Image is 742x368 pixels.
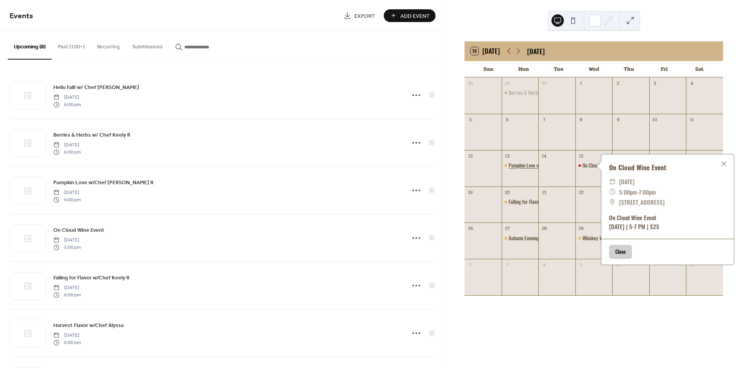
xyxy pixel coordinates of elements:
[354,12,375,20] span: Export
[504,116,511,123] div: 6
[52,31,91,59] button: Past (100+)
[652,152,658,159] div: 17
[575,162,613,169] div: On Cloud Wine Event
[652,262,658,268] div: 7
[467,152,474,159] div: 12
[53,196,81,203] span: 6:00 pm
[53,332,81,339] span: [DATE]
[541,152,548,159] div: 14
[10,9,33,24] span: Events
[509,162,587,169] div: Pumpkin Love w/Chef [PERSON_NAME] R
[615,262,621,268] div: 6
[53,237,81,244] span: [DATE]
[541,116,548,123] div: 7
[468,45,503,57] button: 19[DATE]
[541,189,548,195] div: 21
[609,187,616,197] div: ​
[578,116,584,123] div: 8
[541,61,576,77] div: Tue
[652,116,658,123] div: 10
[467,116,474,123] div: 5
[509,198,572,205] div: Falling for Flavor w/Chef Keely R
[619,187,637,197] span: 5:00pm
[53,142,81,149] span: [DATE]
[504,80,511,86] div: 29
[467,80,474,86] div: 28
[601,162,734,172] div: On Cloud Wine Event
[53,274,129,282] span: Falling for Flavor w/Chef Keely R
[541,262,548,268] div: 4
[619,197,665,207] span: [STREET_ADDRESS]
[400,12,430,20] span: Add Event
[615,116,621,123] div: 9
[578,262,584,268] div: 5
[578,80,584,86] div: 1
[384,9,436,22] button: Add Event
[647,61,682,77] div: Fri
[509,89,572,96] div: Berries & Herbs w/ Chef Keely R
[467,189,474,195] div: 19
[578,225,584,232] div: 29
[689,262,695,268] div: 8
[502,162,539,169] div: Pumpkin Love w/Chef Keely R
[53,284,81,291] span: [DATE]
[53,131,130,139] span: Berries & Herbs w/ Chef Keely R
[467,262,474,268] div: 2
[506,61,541,77] div: Mon
[689,80,695,86] div: 4
[91,31,126,59] button: Recurring
[53,321,124,330] a: Harvest Flavor w/Chef Alyssa
[471,61,506,77] div: Sun
[509,234,587,241] div: Autumn Evening w/Chef [PERSON_NAME]
[576,61,611,77] div: Wed
[609,245,632,259] button: Close
[601,213,734,231] div: On Cloud Wine Event [DATE] | 5-7 PM | $25
[53,189,81,196] span: [DATE]
[504,189,511,195] div: 20
[502,234,539,241] div: Autumn Evening w/Chef Keely R
[582,234,671,241] div: Whiskey Wonderland w/Chef [PERSON_NAME]
[53,339,81,346] span: 6:00 pm
[619,176,635,187] span: [DATE]
[615,152,621,159] div: 16
[467,225,474,232] div: 26
[609,176,616,187] div: ​
[53,244,81,251] span: 5:00 pm
[504,262,511,268] div: 3
[611,61,647,77] div: Thu
[53,226,104,234] span: On Cloud Wine Event
[541,225,548,232] div: 28
[338,9,381,22] a: Export
[53,101,81,108] span: 6:00 pm
[53,226,104,234] a: On Cloud Wine Event
[504,225,511,232] div: 27
[527,46,545,56] div: [DATE]
[689,116,695,123] div: 11
[578,189,584,195] div: 22
[53,84,139,92] span: Hello Fall! w/ Chef [PERSON_NAME]
[504,152,511,159] div: 13
[53,83,139,92] a: Hello Fall! w/ Chef [PERSON_NAME]
[541,80,548,86] div: 30
[615,80,621,86] div: 2
[502,198,539,205] div: Falling for Flavor w/Chef Keely R
[53,94,81,101] span: [DATE]
[578,152,584,159] div: 15
[53,291,81,298] span: 6:00 pm
[682,61,717,77] div: Sat
[575,234,613,241] div: Whiskey Wonderland w/Chef Alyssa
[53,273,129,282] a: Falling for Flavor w/Chef Keely R
[637,187,639,197] span: -
[53,178,153,187] a: Pumpkin Love w/Chef [PERSON_NAME] R
[53,149,81,156] span: 6:00 pm
[53,130,130,139] a: Berries & Herbs w/ Chef Keely R
[689,152,695,159] div: 18
[502,89,539,96] div: Berries & Herbs w/ Chef Keely R
[582,162,621,169] div: On Cloud Wine Event
[639,187,656,197] span: 7:00pm
[53,179,153,187] span: Pumpkin Love w/Chef [PERSON_NAME] R
[126,31,169,59] button: Submissions
[8,31,52,60] button: Upcoming (8)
